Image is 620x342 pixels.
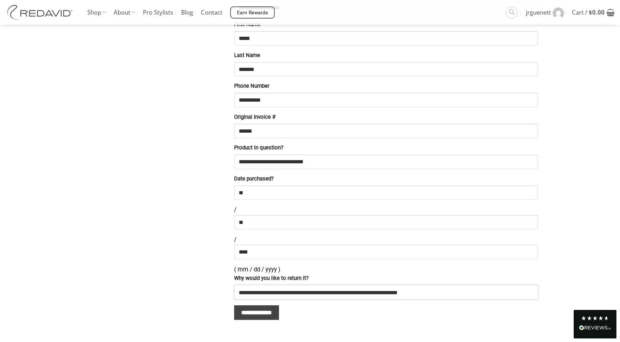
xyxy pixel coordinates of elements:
[589,8,592,16] span: $
[234,113,538,122] label: Original Invoice #
[234,144,538,152] label: Product in question?
[526,4,551,21] span: jrguenett
[572,4,605,21] span: Cart /
[5,5,77,20] img: REDAVID Salon Products | United States
[230,6,275,19] a: Earn Rewards
[234,274,538,283] label: Why would you like to return it?
[589,8,605,16] bdi: 0.00
[506,6,517,18] a: Search
[581,315,609,321] div: 4.8 Stars
[234,175,538,183] label: Date purchased?
[234,51,538,60] label: Last Name
[237,9,268,17] span: Earn Rewards
[579,324,611,333] div: Read All Reviews
[579,325,611,330] img: REVIEWS.io
[234,82,538,91] label: Phone Number
[234,185,538,275] div: / /
[234,266,280,273] span: ( mm / dd / yyyy )
[574,310,616,338] div: Read All Reviews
